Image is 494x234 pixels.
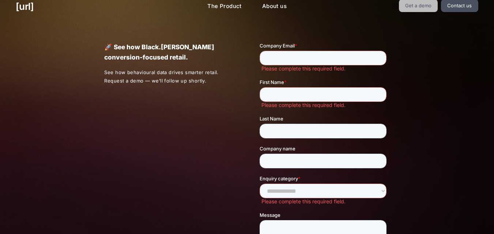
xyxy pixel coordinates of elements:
[104,42,234,62] p: 🚀 See how Black.[PERSON_NAME] conversion-focused retail.
[104,68,234,85] p: See how behavioural data drives smarter retail. Request a demo — we’ll follow up shortly.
